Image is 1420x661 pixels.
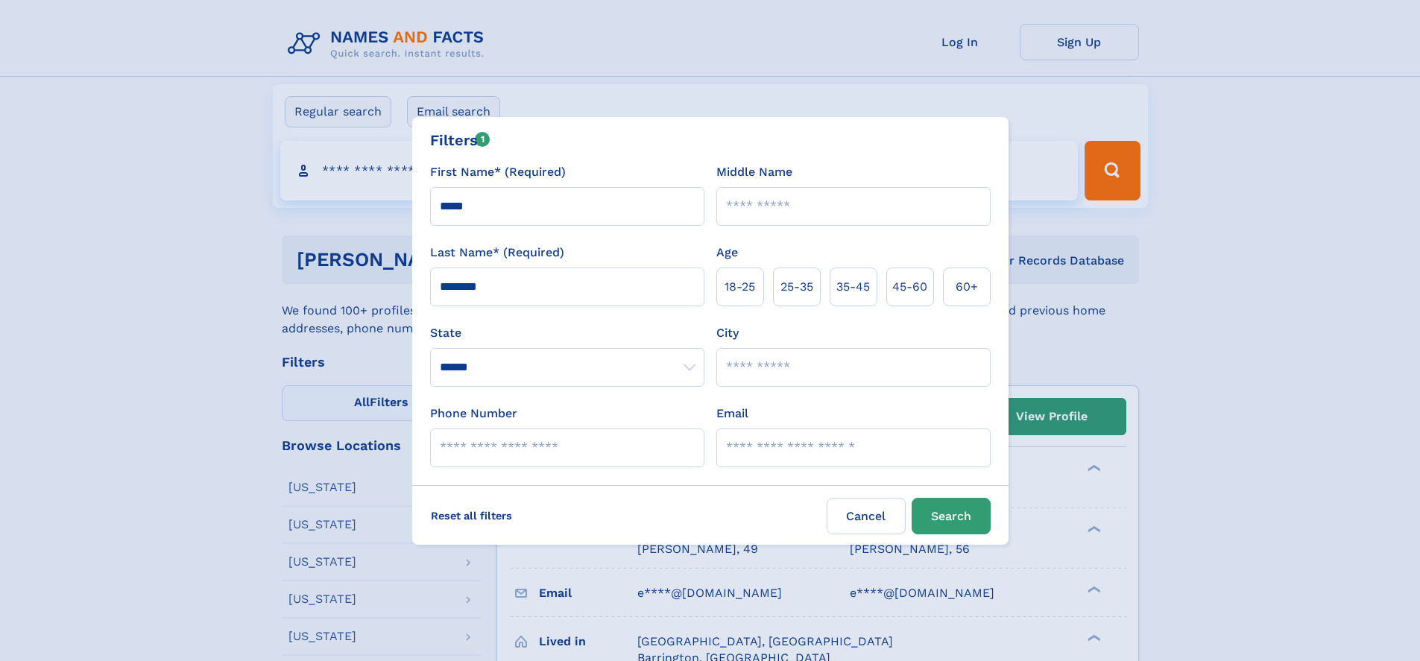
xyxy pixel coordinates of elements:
label: Middle Name [716,163,792,181]
div: Filters [430,129,490,151]
label: State [430,324,704,342]
label: First Name* (Required) [430,163,566,181]
span: 60+ [956,278,978,296]
label: Cancel [827,498,906,534]
label: Last Name* (Required) [430,244,564,262]
label: City [716,324,739,342]
span: 35‑45 [836,278,870,296]
span: 45‑60 [892,278,927,296]
label: Reset all filters [421,498,522,534]
label: Phone Number [430,405,517,423]
button: Search [912,498,991,534]
span: 18‑25 [725,278,755,296]
span: 25‑35 [780,278,813,296]
label: Age [716,244,738,262]
label: Email [716,405,748,423]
